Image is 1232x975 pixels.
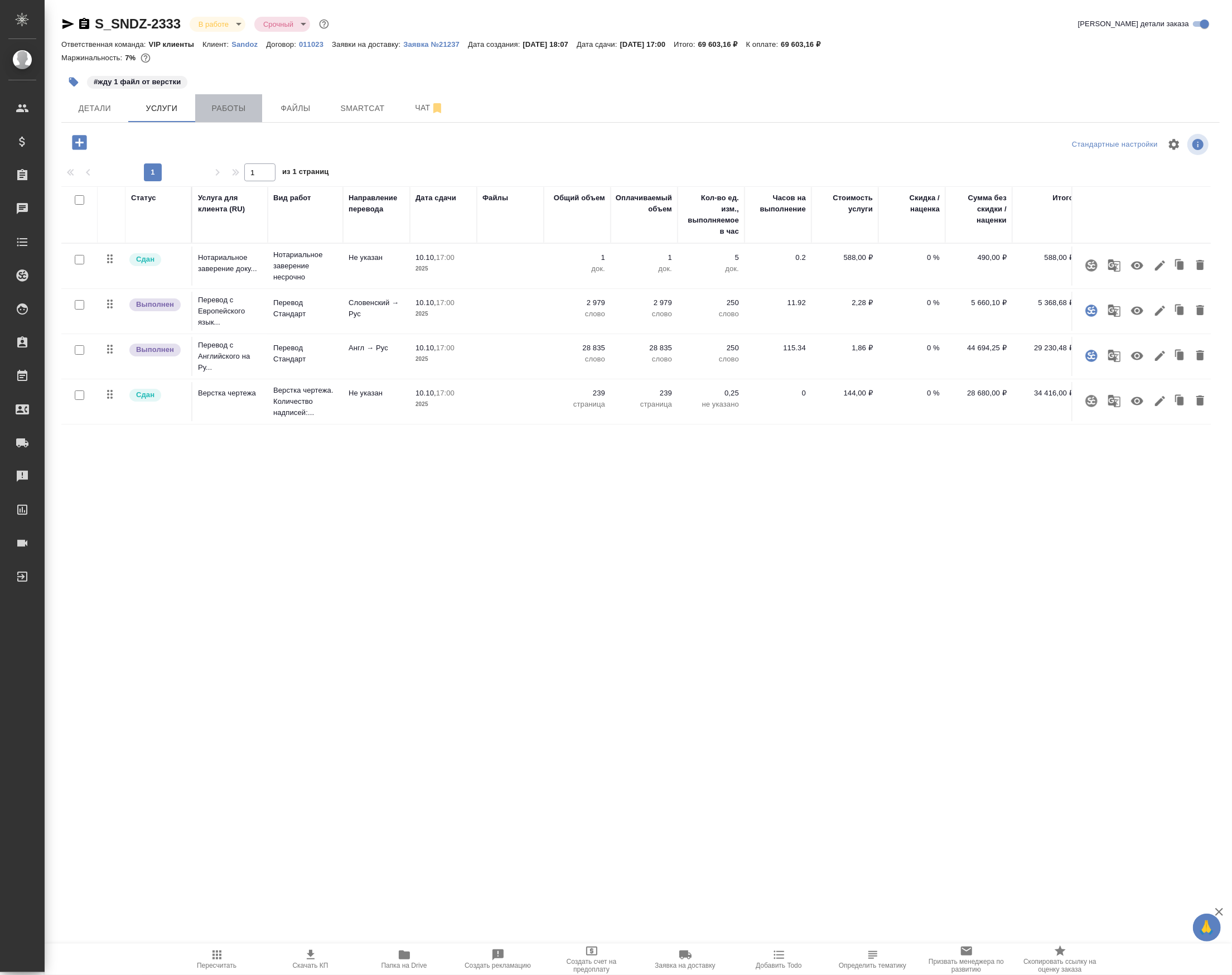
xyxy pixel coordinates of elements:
[817,252,873,263] p: 588,00 ₽
[61,17,75,31] button: Скопировать ссылку для ЯМессенджера
[299,39,332,49] a: 011023
[61,54,125,62] p: Маржинальность:
[620,40,674,49] p: [DATE] 17:00
[416,344,436,352] p: 10.10,
[131,192,156,204] div: Статус
[1101,297,1128,324] button: Рекомендация движка МТ
[431,102,444,115] svg: Отписаться
[436,298,455,307] p: 17:00
[1069,136,1161,153] div: split button
[482,192,508,204] div: Файлы
[951,297,1007,308] p: 5 660,10 ₽
[78,17,91,31] button: Скопировать ссылку
[198,192,262,215] div: Услуга для клиента (RU)
[403,40,468,49] p: Заявка №21237
[332,40,403,49] p: Заявки на доставку:
[190,17,245,32] div: В работе
[1170,297,1191,324] button: Клонировать
[683,399,739,410] p: не указано
[549,399,605,410] p: страница
[135,102,189,115] span: Услуги
[884,252,940,263] p: 0 %
[1170,252,1191,279] button: Клонировать
[549,308,605,320] p: слово
[282,165,329,181] span: из 1 страниц
[683,192,739,237] div: Кол-во ед. изм., выполняемое в час
[616,354,672,365] p: слово
[1124,342,1151,369] button: Учитывать
[260,20,297,29] button: Срочный
[951,342,1007,354] p: 44 694,25 ₽
[745,382,811,421] td: 0
[549,252,605,263] p: 1
[884,342,940,354] p: 0 %
[746,40,781,49] p: К оплате:
[317,17,331,31] button: Доп статусы указывают на важность/срочность заказа
[198,340,262,373] p: Перевод с Английского на Ру...
[349,388,404,399] p: Не указан
[1053,192,1074,204] div: Итого
[683,342,739,354] p: 250
[616,388,672,399] p: 239
[1191,342,1210,369] button: Удалить
[231,40,266,49] p: Sandoz
[1101,388,1128,414] button: Рекомендация движка МТ
[94,76,181,88] p: #жду 1 файл от верстки
[231,39,266,49] a: Sandoz
[254,17,310,32] div: В работе
[745,247,811,286] td: 0.2
[416,308,471,320] p: 2025
[198,388,262,399] p: Верстка чертежа
[781,40,829,49] p: 69 603,16 ₽
[817,388,873,399] p: 144,00 ₽
[273,297,337,320] p: Перевод Стандарт
[416,253,436,262] p: 10.10,
[616,342,672,354] p: 28 835
[683,308,739,320] p: слово
[436,344,455,352] p: 17:00
[1170,388,1191,414] button: Клонировать
[299,40,332,49] p: 011023
[349,252,404,263] p: Не указан
[1191,297,1210,324] button: Удалить
[273,192,311,204] div: Вид работ
[549,388,605,399] p: 239
[1018,388,1074,399] p: 34 416,00 ₽
[549,354,605,365] p: слово
[125,54,138,62] p: 7%
[549,297,605,308] p: 2 979
[195,20,232,29] button: В работе
[616,263,672,274] p: док.
[61,40,149,49] p: Ответственная команда:
[750,192,806,215] div: Часов на выполнение
[698,40,746,49] p: 69 603,16 ₽
[336,102,389,115] span: Smartcat
[1151,342,1170,369] button: Редактировать
[416,298,436,307] p: 10.10,
[202,40,231,49] p: Клиент:
[136,344,174,355] p: Выполнен
[1197,916,1216,939] span: 🙏
[61,70,86,94] button: Добавить тэг
[416,389,436,397] p: 10.10,
[198,295,262,328] p: Перевод с Европейского язык...
[884,297,940,308] p: 0 %
[416,399,471,410] p: 2025
[1193,914,1221,942] button: 🙏
[416,354,471,365] p: 2025
[1151,252,1170,279] button: Редактировать
[683,354,739,365] p: слово
[1018,297,1074,308] p: 5 368,68 ₽
[745,337,811,376] td: 115.34
[436,389,455,397] p: 17:00
[269,102,322,115] span: Файлы
[884,192,940,215] div: Скидка / наценка
[554,192,605,204] div: Общий объем
[416,263,471,274] p: 2025
[817,192,873,215] div: Стоимость услуги
[1078,252,1105,279] button: Привязать к услуге проект Smartcat
[616,308,672,320] p: слово
[403,101,456,115] span: Чат
[1101,252,1128,279] button: Рекомендация движка МТ
[436,253,455,262] p: 17:00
